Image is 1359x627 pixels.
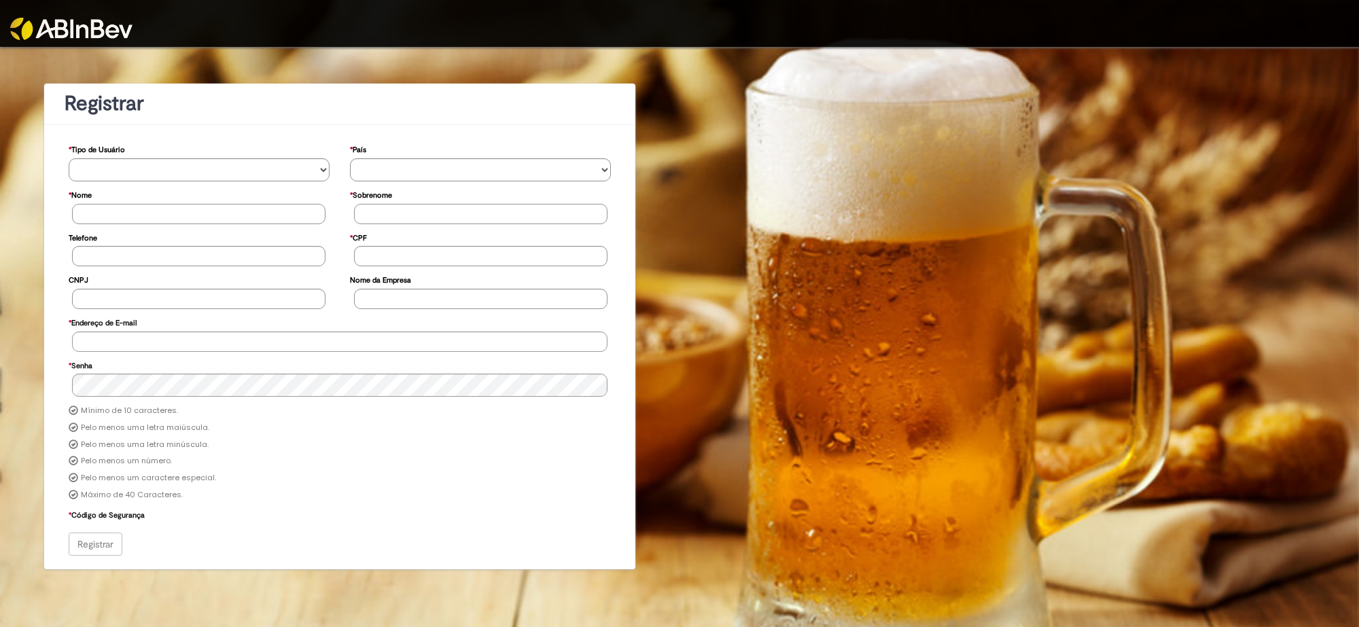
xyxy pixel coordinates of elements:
label: Sobrenome [350,184,392,204]
label: Mínimo de 10 caracteres. [81,406,178,416]
label: Máximo de 40 Caracteres. [81,490,183,501]
label: Endereço de E-mail [69,312,137,332]
label: CNPJ [69,269,88,289]
label: Pelo menos um caractere especial. [81,473,216,484]
label: Pelo menos um número. [81,456,172,467]
label: Tipo de Usuário [69,139,125,158]
label: CPF [350,227,367,247]
img: ABInbev-white.png [10,18,133,40]
h1: Registrar [65,92,615,115]
label: Pelo menos uma letra maiúscula. [81,423,209,433]
label: Nome da Empresa [350,269,411,289]
label: Nome [69,184,92,204]
label: País [350,139,366,158]
label: Código de Segurança [69,504,145,524]
label: Senha [69,355,92,374]
label: Pelo menos uma letra minúscula. [81,440,209,450]
label: Telefone [69,227,97,247]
